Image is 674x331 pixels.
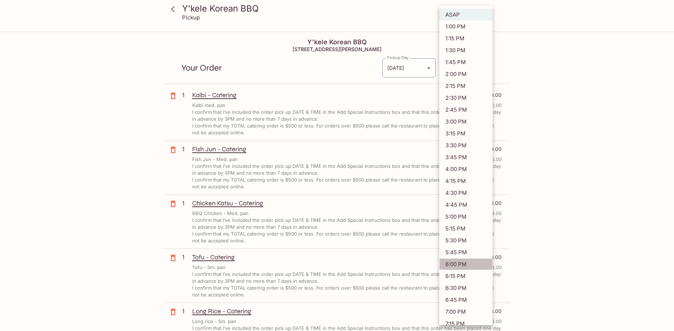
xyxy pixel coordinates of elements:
[439,223,493,234] li: 5:15 PM
[439,270,493,282] li: 6:15 PM
[439,80,493,92] li: 2:15 PM
[439,294,493,306] li: 6:45 PM
[439,104,493,116] li: 2:45 PM
[439,92,493,104] li: 2:30 PM
[439,56,493,68] li: 1:45 PM
[439,44,493,56] li: 1:30 PM
[439,211,493,223] li: 5:00 PM
[439,128,493,139] li: 3:15 PM
[439,116,493,128] li: 3:00 PM
[439,187,493,199] li: 4:30 PM
[439,282,493,294] li: 6:30 PM
[439,175,493,187] li: 4:15 PM
[439,68,493,80] li: 2:00 PM
[439,21,493,32] li: 1:00 PM
[439,163,493,175] li: 4:00 PM
[439,151,493,163] li: 3:45 PM
[439,9,493,21] li: ASAP
[439,246,493,258] li: 5:45 PM
[439,306,493,318] li: 7:00 PM
[439,32,493,44] li: 1:15 PM
[439,234,493,246] li: 5:30 PM
[439,199,493,211] li: 4:45 PM
[439,318,493,330] li: 7:15 PM
[439,139,493,151] li: 3:30 PM
[439,258,493,270] li: 6:00 PM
